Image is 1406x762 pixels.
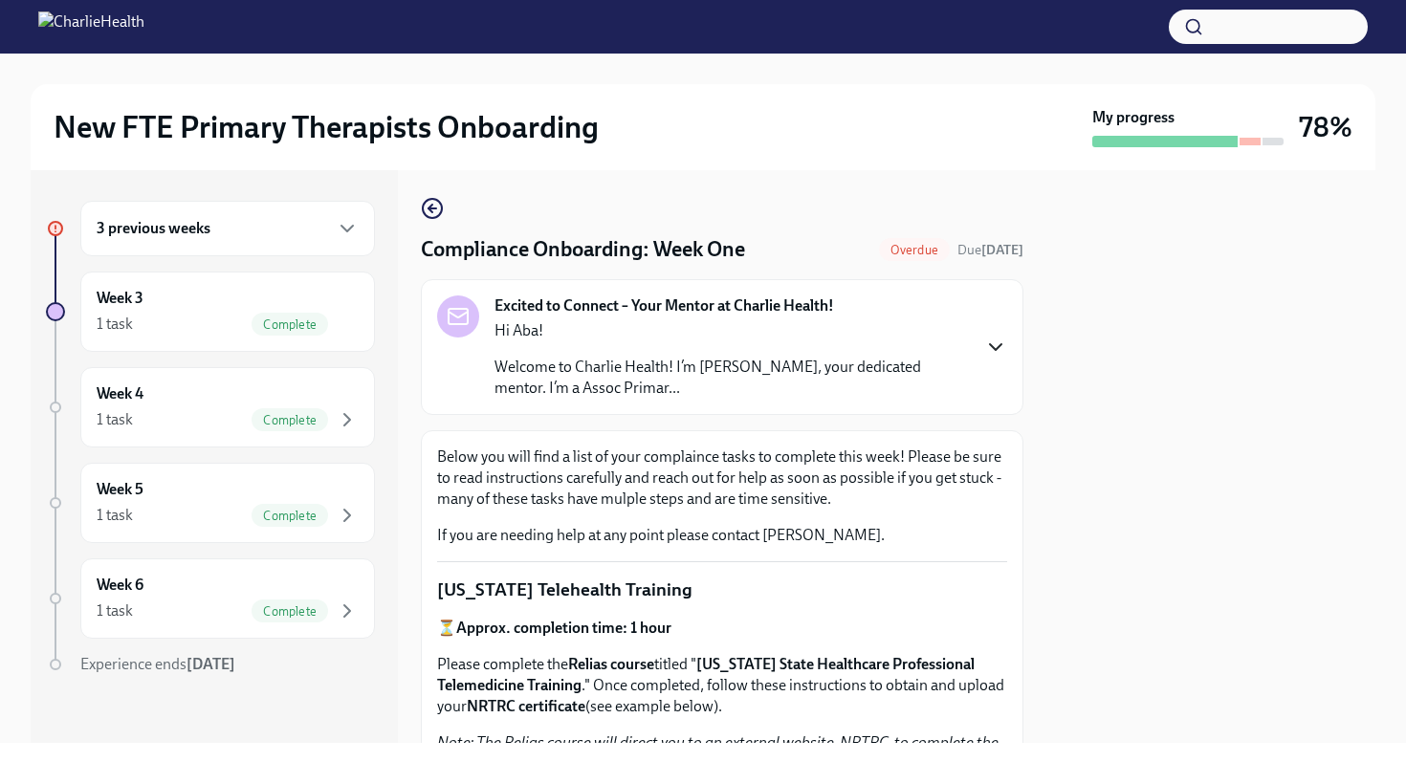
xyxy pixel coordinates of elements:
[97,314,133,335] div: 1 task
[46,367,375,447] a: Week 41 taskComplete
[38,11,144,42] img: CharlieHealth
[456,619,671,637] strong: Approx. completion time: 1 hour
[80,201,375,256] div: 3 previous weeks
[494,357,969,399] p: Welcome to Charlie Health! I’m [PERSON_NAME], your dedicated mentor. I’m a Assoc Primar...
[437,577,1007,602] p: [US_STATE] Telehealth Training
[421,235,745,264] h4: Compliance Onboarding: Week One
[568,655,654,673] strong: Relias course
[1299,110,1352,144] h3: 78%
[252,604,328,619] span: Complete
[252,317,328,332] span: Complete
[97,600,133,621] div: 1 task
[252,509,328,523] span: Complete
[46,558,375,639] a: Week 61 taskComplete
[252,413,328,427] span: Complete
[437,654,1007,717] p: Please complete the titled " ." Once completed, follow these instructions to obtain and upload yo...
[437,525,1007,546] p: If you are needing help at any point please contact [PERSON_NAME].
[957,241,1023,259] span: September 8th, 2025 09:00
[54,108,599,146] h2: New FTE Primary Therapists Onboarding
[46,463,375,543] a: Week 51 taskComplete
[981,242,1023,258] strong: [DATE]
[97,479,143,500] h6: Week 5
[97,288,143,309] h6: Week 3
[437,655,975,694] strong: [US_STATE] State Healthcare Professional Telemedicine Training
[97,409,133,430] div: 1 task
[97,218,210,239] h6: 3 previous weeks
[46,272,375,352] a: Week 31 taskComplete
[494,295,834,316] strong: Excited to Connect – Your Mentor at Charlie Health!
[437,618,1007,639] p: ⏳
[957,242,1023,258] span: Due
[1092,107,1175,128] strong: My progress
[97,575,143,596] h6: Week 6
[97,383,143,404] h6: Week 4
[80,655,235,673] span: Experience ends
[494,320,969,341] p: Hi Aba!
[437,446,1007,510] p: Below you will find a list of your complaince tasks to complete this week! Please be sure to read...
[879,243,950,257] span: Overdue
[467,697,585,715] strong: NRTRC certificate
[97,505,133,526] div: 1 task
[187,655,235,673] strong: [DATE]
